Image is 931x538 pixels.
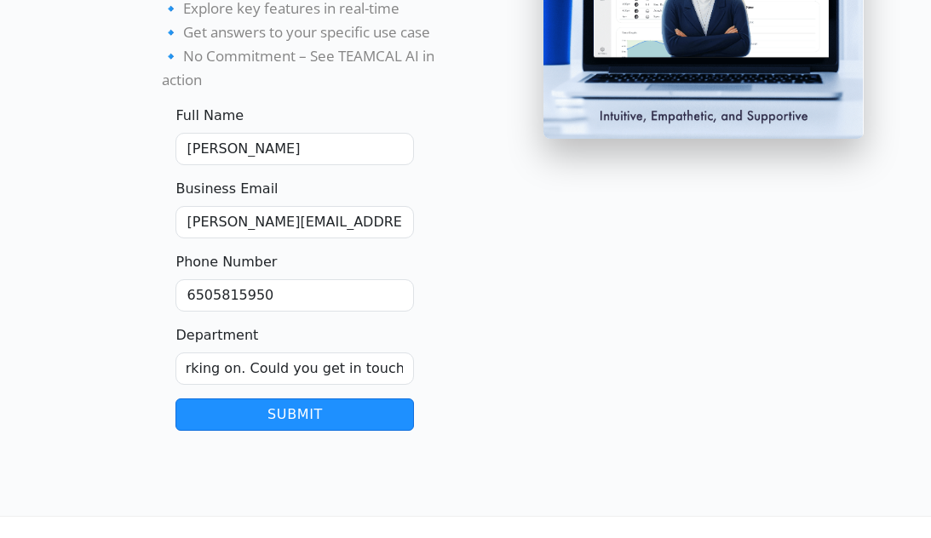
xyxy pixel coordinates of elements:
[175,179,278,199] label: Business Email
[175,252,277,272] label: Phone Number
[175,106,244,126] label: Full Name
[175,325,258,346] label: Department
[175,133,414,165] input: Name must only contain letters and spaces
[175,206,414,238] input: Enter your email
[175,398,414,431] button: Submit
[175,279,414,312] input: Enter your phone with country code
[175,352,414,385] input: Enter your department/function
[162,44,455,92] li: 🔹 No Commitment – See TEAMCAL AI in action
[162,20,455,44] li: 🔹 Get answers to your specific use case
